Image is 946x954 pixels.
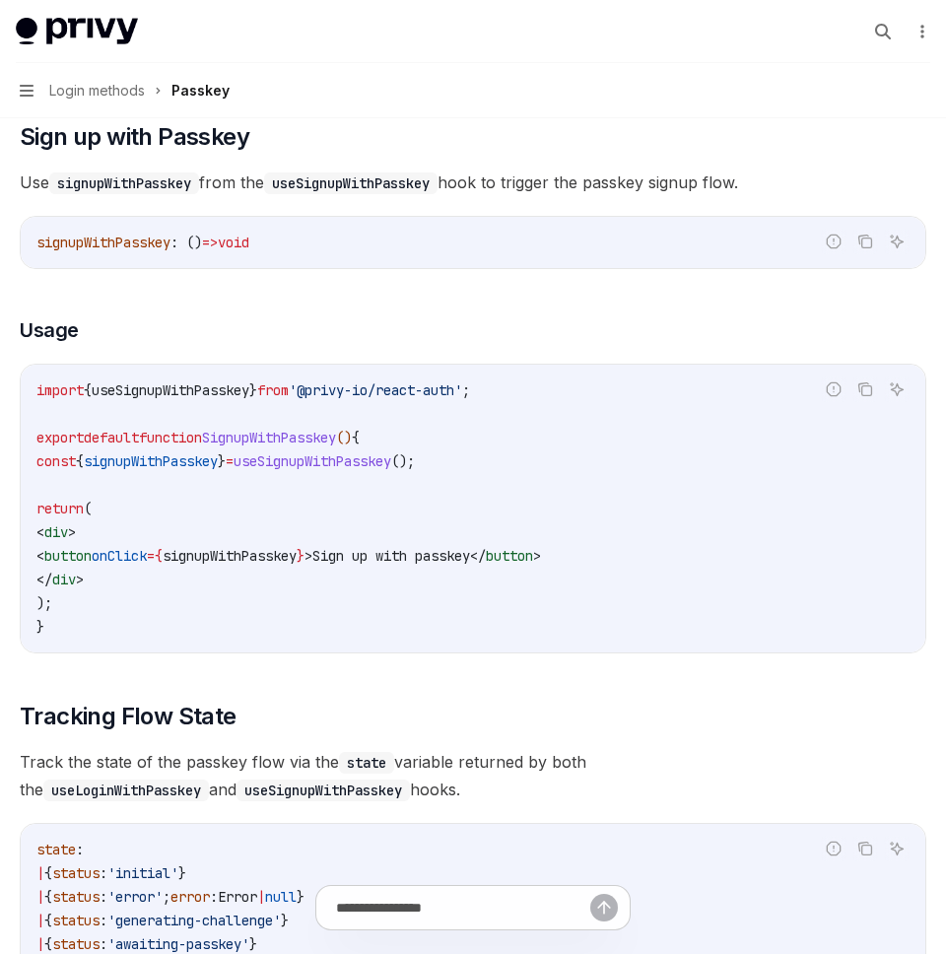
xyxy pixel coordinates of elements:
[16,18,138,45] img: light logo
[462,381,470,399] span: ;
[84,381,92,399] span: {
[852,376,878,402] button: Copy the contents from the code block
[218,234,249,251] span: void
[590,894,618,921] button: Send message
[236,780,410,801] code: useSignupWithPasskey
[178,864,186,882] span: }
[49,79,145,102] span: Login methods
[36,618,44,636] span: }
[852,229,878,254] button: Copy the contents from the code block
[36,571,52,588] span: </
[84,452,218,470] span: signupWithPasskey
[68,523,76,541] span: >
[84,500,92,517] span: (
[20,169,926,196] span: Use from the hook to trigger the passkey signup flow.
[234,452,391,470] span: useSignupWithPasskey
[36,429,84,446] span: export
[304,547,312,565] span: >
[20,121,249,153] span: Sign up with Passkey
[171,79,230,102] div: Passkey
[76,571,84,588] span: >
[107,864,178,882] span: 'initial'
[44,547,92,565] span: button
[76,452,84,470] span: {
[202,429,336,446] span: SignupWithPasskey
[20,701,236,732] span: Tracking Flow State
[20,316,79,344] span: Usage
[147,547,155,565] span: =
[911,18,930,45] button: More actions
[470,547,486,565] span: </
[44,523,68,541] span: div
[226,452,234,470] span: =
[36,594,52,612] span: );
[884,376,910,402] button: Ask AI
[84,429,139,446] span: default
[49,172,199,194] code: signupWithPasskey
[289,381,462,399] span: '@privy-io/react-auth'
[44,864,52,882] span: {
[249,381,257,399] span: }
[257,381,289,399] span: from
[297,547,304,565] span: }
[336,429,352,446] span: ()
[218,452,226,470] span: }
[100,864,107,882] span: :
[36,864,44,882] span: |
[312,547,470,565] span: Sign up with passkey
[339,752,394,774] code: state
[486,547,533,565] span: button
[36,452,76,470] span: const
[36,500,84,517] span: return
[264,172,438,194] code: useSignupWithPasskey
[92,547,147,565] span: onClick
[821,836,846,861] button: Report incorrect code
[52,864,100,882] span: status
[821,376,846,402] button: Report incorrect code
[884,836,910,861] button: Ask AI
[155,547,163,565] span: {
[52,571,76,588] span: div
[76,841,84,858] span: :
[36,523,44,541] span: <
[533,547,541,565] span: >
[36,841,76,858] span: state
[852,836,878,861] button: Copy the contents from the code block
[352,429,360,446] span: {
[20,748,926,803] span: Track the state of the passkey flow via the variable returned by both the and hooks.
[202,234,218,251] span: =>
[36,547,44,565] span: <
[821,229,846,254] button: Report incorrect code
[36,381,84,399] span: import
[36,234,170,251] span: signupWithPasskey
[92,381,249,399] span: useSignupWithPasskey
[163,547,297,565] span: signupWithPasskey
[391,452,415,470] span: ();
[43,780,209,801] code: useLoginWithPasskey
[884,229,910,254] button: Ask AI
[139,429,202,446] span: function
[170,234,202,251] span: : ()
